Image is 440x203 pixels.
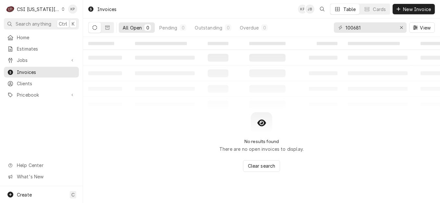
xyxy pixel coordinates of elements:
div: Pending [159,24,177,31]
span: Clear search [247,162,277,169]
p: There are no open invoices to display. [219,146,304,152]
div: 0 [226,24,230,31]
span: Ctrl [59,20,67,27]
span: ‌ [88,42,114,45]
div: CSI [US_STATE][GEOGRAPHIC_DATA] [17,6,60,13]
span: New Invoice [402,6,432,13]
span: C [71,191,75,198]
button: Open search [317,4,327,14]
a: Go to Pricebook [4,90,79,100]
div: 0 [263,24,266,31]
div: KP [298,5,307,14]
div: Overdue [240,24,259,31]
span: Invoices [17,69,76,76]
span: ‌ [135,42,187,45]
span: Estimates [17,45,76,52]
a: Go to What's New [4,171,79,182]
a: Home [4,32,79,43]
div: C [6,5,15,14]
a: Estimates [4,43,79,54]
button: New Invoice [393,4,435,14]
span: Home [17,34,76,41]
span: View [419,24,432,31]
a: Clients [4,78,79,89]
a: Go to Jobs [4,55,79,66]
div: Kym Parson's Avatar [298,5,307,14]
button: Clear search [243,160,280,172]
div: Outstanding [195,24,222,31]
div: Table [343,6,356,13]
span: ‌ [208,42,228,45]
h2: No results found [244,139,279,144]
div: 0 [181,24,185,31]
span: Help Center [17,162,75,169]
div: 0 [146,24,150,31]
div: JB [305,5,314,14]
span: ‌ [317,42,337,45]
span: K [72,20,75,27]
span: Pricebook [17,91,66,98]
a: Go to Help Center [4,160,79,171]
span: ‌ [249,42,286,45]
div: Kym Parson's Avatar [68,5,77,14]
span: Create [17,192,32,197]
button: View [409,22,435,33]
div: KP [68,5,77,14]
input: Keyword search [346,22,394,33]
span: Search anything [16,20,51,27]
span: What's New [17,173,75,180]
button: Search anythingCtrlK [4,18,79,30]
div: Joshua Bennett's Avatar [305,5,314,14]
table: All Open Invoices List Loading [83,37,440,112]
div: Cards [373,6,386,13]
button: Erase input [396,22,407,33]
div: CSI Kansas City's Avatar [6,5,15,14]
span: Jobs [17,57,66,64]
span: ‌ [348,42,400,45]
div: All Open [123,24,142,31]
a: Invoices [4,67,79,78]
span: Clients [17,80,76,87]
